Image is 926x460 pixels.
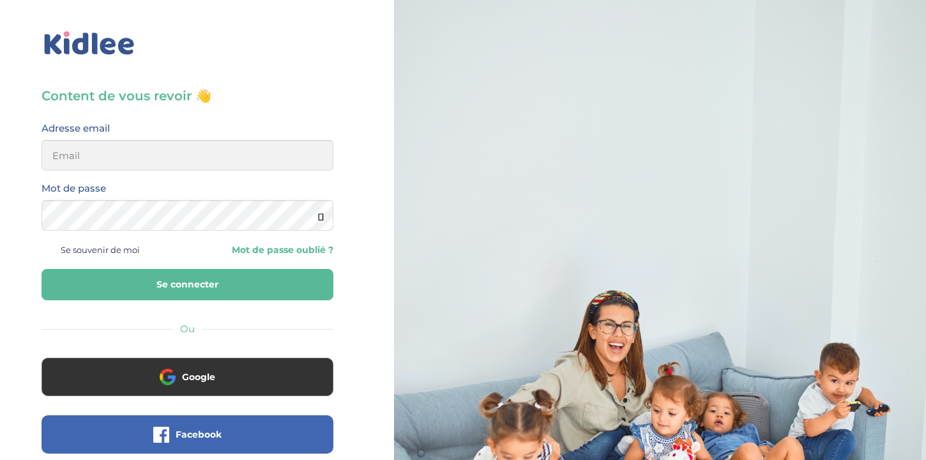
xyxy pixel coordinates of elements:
[42,379,333,392] a: Google
[61,241,140,258] span: Se souvenir de moi
[153,427,169,443] img: facebook.png
[197,244,333,256] a: Mot de passe oublié ?
[182,371,215,383] span: Google
[42,87,333,105] h3: Content de vous revoir 👋
[42,269,333,300] button: Se connecter
[42,120,110,137] label: Adresse email
[42,437,333,449] a: Facebook
[42,29,137,58] img: logo_kidlee_bleu
[176,428,222,441] span: Facebook
[160,369,176,385] img: google.png
[42,180,106,197] label: Mot de passe
[180,323,195,335] span: Ou
[42,140,333,171] input: Email
[42,358,333,396] button: Google
[42,415,333,454] button: Facebook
